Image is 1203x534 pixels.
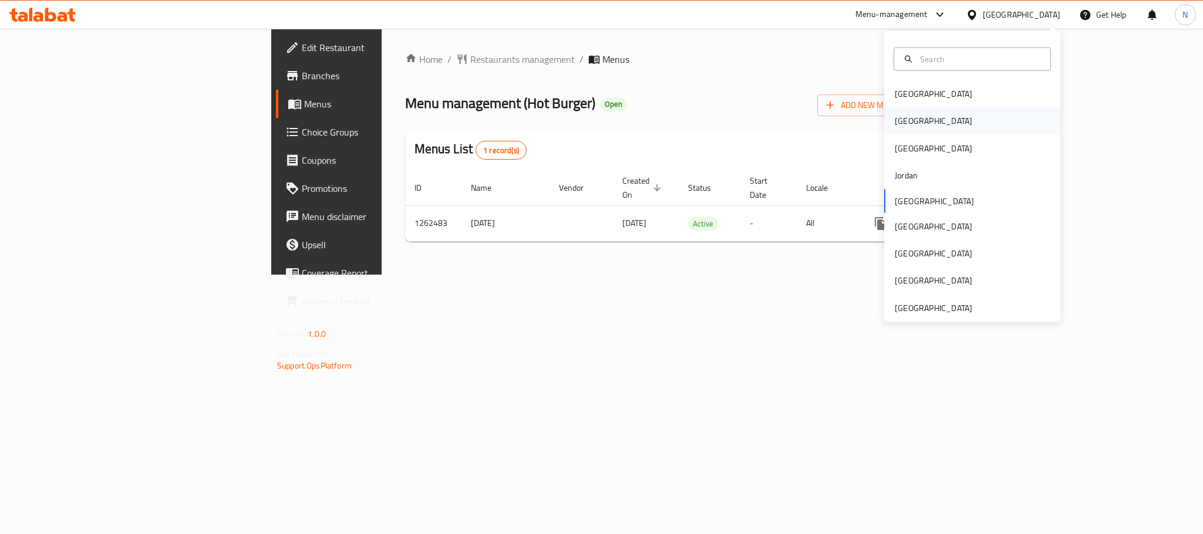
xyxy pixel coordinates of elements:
div: [GEOGRAPHIC_DATA] [895,114,972,127]
a: Branches [276,62,472,90]
span: Status [688,181,726,195]
span: ID [415,181,437,195]
nav: breadcrumb [405,52,908,66]
a: Choice Groups [276,118,472,146]
div: [GEOGRAPHIC_DATA] [895,301,972,314]
span: Name [471,181,507,195]
input: Search [915,52,1043,65]
span: Upsell [302,238,463,252]
span: 1.0.0 [308,326,326,342]
a: Coupons [276,146,472,174]
span: Start Date [750,174,783,202]
th: Actions [857,170,989,206]
span: Version: [277,326,306,342]
a: Menus [276,90,472,118]
a: Upsell [276,231,472,259]
span: Get support on: [277,346,331,361]
td: [DATE] [461,205,550,241]
div: [GEOGRAPHIC_DATA] [895,247,972,260]
span: N [1182,8,1188,21]
span: Menus [602,52,629,66]
li: / [579,52,584,66]
div: Export file [875,136,904,164]
span: Locale [806,181,843,195]
div: [GEOGRAPHIC_DATA] [895,87,972,100]
table: enhanced table [405,170,989,242]
span: Coupons [302,153,463,167]
a: Menu disclaimer [276,202,472,231]
h2: Menus List [415,140,527,160]
div: [GEOGRAPHIC_DATA] [983,8,1060,21]
div: Open [600,97,627,111]
span: [DATE] [622,215,646,231]
span: Menus [304,97,463,111]
a: Grocery Checklist [276,287,472,315]
span: Promotions [302,181,463,195]
a: Support.OpsPlatform [277,358,352,373]
div: Total records count [476,141,527,160]
span: Created On [622,174,665,202]
span: Choice Groups [302,125,463,139]
a: Coverage Report [276,259,472,287]
button: Add New Menu [817,94,908,116]
span: Open [600,99,627,109]
span: Edit Restaurant [302,40,463,55]
span: Restaurants management [470,52,575,66]
span: Vendor [559,181,599,195]
span: Branches [302,69,463,83]
a: Restaurants management [456,52,575,66]
span: 1 record(s) [476,145,526,156]
div: [GEOGRAPHIC_DATA] [895,141,972,154]
span: Menu management ( Hot Burger ) [405,90,595,116]
button: more [867,209,895,238]
td: - [740,205,797,241]
div: Jordan [895,169,918,182]
a: Edit Restaurant [276,33,472,62]
span: Menu disclaimer [302,209,463,224]
span: Coverage Report [302,266,463,280]
span: Grocery Checklist [302,294,463,308]
td: All [797,205,857,241]
span: Add New Menu [827,98,899,113]
a: Promotions [276,174,472,202]
div: [GEOGRAPHIC_DATA] [895,219,972,232]
div: Menu-management [855,8,928,22]
span: Active [688,217,718,231]
div: [GEOGRAPHIC_DATA] [895,274,972,287]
